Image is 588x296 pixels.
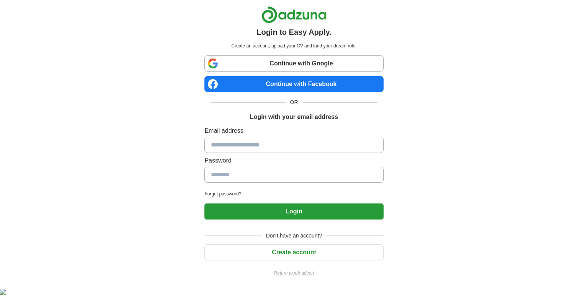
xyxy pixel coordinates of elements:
img: Adzuna logo [261,6,327,23]
h1: Login with your email address [250,112,338,122]
a: Return to job advert [204,270,383,276]
span: OR [286,98,303,106]
button: Create account [204,244,383,260]
p: Create an account, upload your CV and land your dream role. [206,42,382,49]
a: Create account [204,249,383,255]
a: Continue with Facebook [204,76,383,92]
a: Forgot password? [204,190,383,197]
a: Continue with Google [204,55,383,72]
label: Email address [204,126,383,135]
span: Don't have an account? [261,232,327,240]
label: Password [204,156,383,165]
button: Login [204,203,383,220]
h1: Login to Easy Apply. [256,26,332,38]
